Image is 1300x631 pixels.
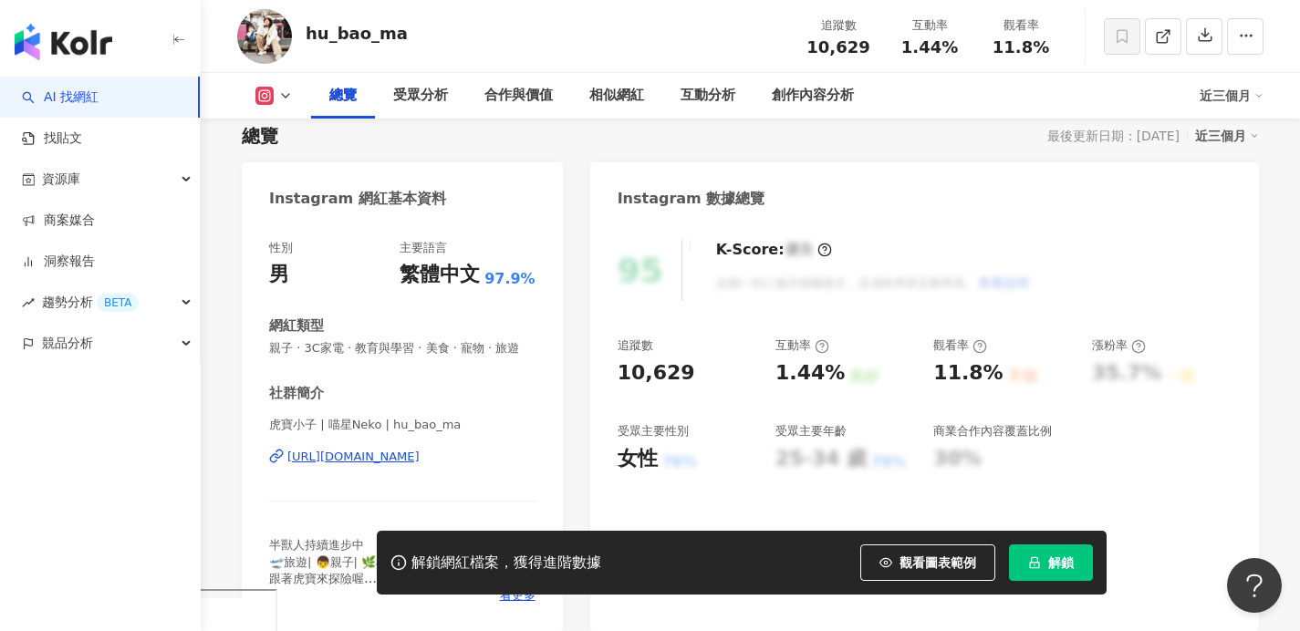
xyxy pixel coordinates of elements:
div: 男 [269,261,289,289]
span: 虎寶小子 | 喵星Neko | hu_bao_ma [269,417,536,433]
a: 商案媒合 [22,212,95,230]
div: 繁體中文 [400,261,480,289]
div: 追蹤數 [618,337,653,354]
a: searchAI 找網紅 [22,88,99,107]
div: 1.44% [775,359,845,388]
div: K-Score : [716,240,832,260]
div: Instagram 網紅基本資料 [269,189,446,209]
a: 找貼文 [22,129,82,148]
div: 女性 [618,445,658,473]
img: tab_keywords_by_traffic_grey.svg [186,108,201,122]
div: 最後更新日期：[DATE] [1047,129,1180,143]
span: 觀看圖表範例 [900,555,976,570]
div: 近三個月 [1200,81,1264,110]
button: 觀看圖表範例 [860,544,995,581]
div: 受眾分析 [393,85,448,107]
div: 11.8% [933,359,1003,388]
div: [URL][DOMAIN_NAME] [287,449,420,465]
span: 親子 · 3C家電 · 教育與學習 · 美食 · 寵物 · 旅遊 [269,340,536,357]
div: 合作與價值 [484,85,553,107]
span: 資源庫 [42,159,80,200]
div: 域名: [URL] [47,47,114,64]
div: 漲粉率 [1092,337,1146,354]
span: 競品分析 [42,323,93,364]
div: 受眾主要年齡 [775,423,847,440]
div: 互動分析 [681,85,735,107]
div: 互動率 [895,16,964,35]
img: KOL Avatar [237,9,292,64]
div: 域名概述 [94,109,140,121]
div: 主要語言 [400,240,447,256]
div: 解鎖網紅檔案，獲得進階數據 [411,553,601,573]
div: 追蹤數 [804,16,873,35]
div: 10,629 [618,359,695,388]
div: 互動率 [775,337,829,354]
img: website_grey.svg [29,47,44,64]
div: 社群簡介 [269,384,324,403]
img: logo_orange.svg [29,29,44,44]
div: 創作內容分析 [772,85,854,107]
span: rise [22,296,35,309]
div: 性別 [269,240,293,256]
img: logo [15,24,112,60]
div: 觀看率 [986,16,1056,35]
div: 網紅類型 [269,316,324,336]
div: Instagram 數據總覽 [618,189,765,209]
span: 10,629 [806,37,869,57]
span: 看更多 [500,587,536,604]
div: 商業合作內容覆蓋比例 [933,423,1052,440]
button: 解鎖 [1009,544,1093,581]
div: 近三個月 [1195,124,1259,148]
div: 关键词（按流量） [206,109,300,121]
div: BETA [97,294,139,312]
div: 觀看率 [933,337,987,354]
div: 相似網紅 [589,85,644,107]
div: 總覽 [242,123,278,149]
span: 11.8% [993,38,1049,57]
div: 受眾主要性別 [618,423,689,440]
span: 97.9% [484,269,536,289]
img: tab_domain_overview_orange.svg [74,108,88,122]
div: v 4.0.25 [51,29,89,44]
span: 趨勢分析 [42,282,139,323]
div: 總覽 [329,85,357,107]
a: [URL][DOMAIN_NAME] [269,449,536,465]
div: hu_bao_ma [306,22,408,45]
a: 洞察報告 [22,253,95,271]
span: 1.44% [901,38,958,57]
